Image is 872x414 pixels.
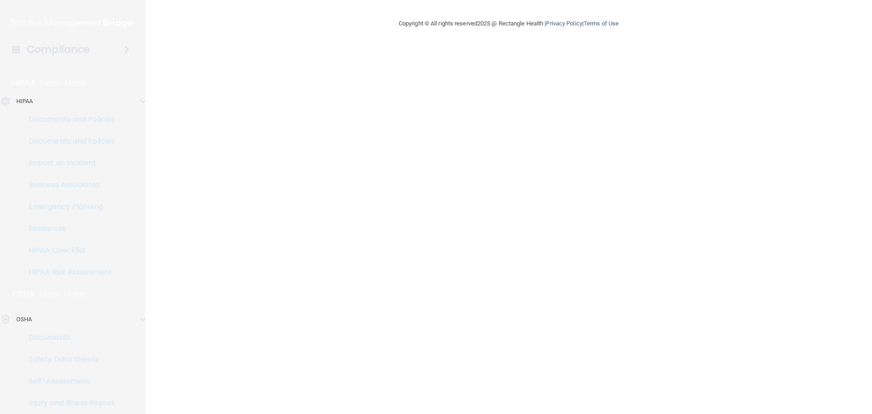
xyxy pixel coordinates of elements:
p: OSHA [16,314,32,325]
p: Report an Incident [6,159,130,168]
a: Terms of Use [584,20,619,27]
p: Documents and Policies [6,115,130,124]
h4: Compliance [27,43,90,56]
p: Documents [6,333,130,342]
p: Resources [6,224,130,233]
p: Documents and Policies [6,137,130,146]
p: Learn More! [40,289,88,299]
p: Emergency Planning [6,202,130,211]
div: Copyright © All rights reserved 2025 @ Rectangle Health | | [343,9,674,38]
p: Self-Assessment [6,377,130,386]
img: PMB logo [11,14,134,32]
a: Privacy Policy [546,20,582,27]
p: Injury and Illness Report [6,399,130,408]
p: HIPAA [16,96,33,107]
p: Learn More! [40,78,88,89]
p: HIPAA Checklist [6,246,130,255]
p: HIPAA Risk Assessment [6,268,130,277]
p: Business Associates [6,180,130,190]
p: HIPAA [12,78,35,89]
p: Safety Data Sheets [6,355,130,364]
p: OSHA [12,289,35,299]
